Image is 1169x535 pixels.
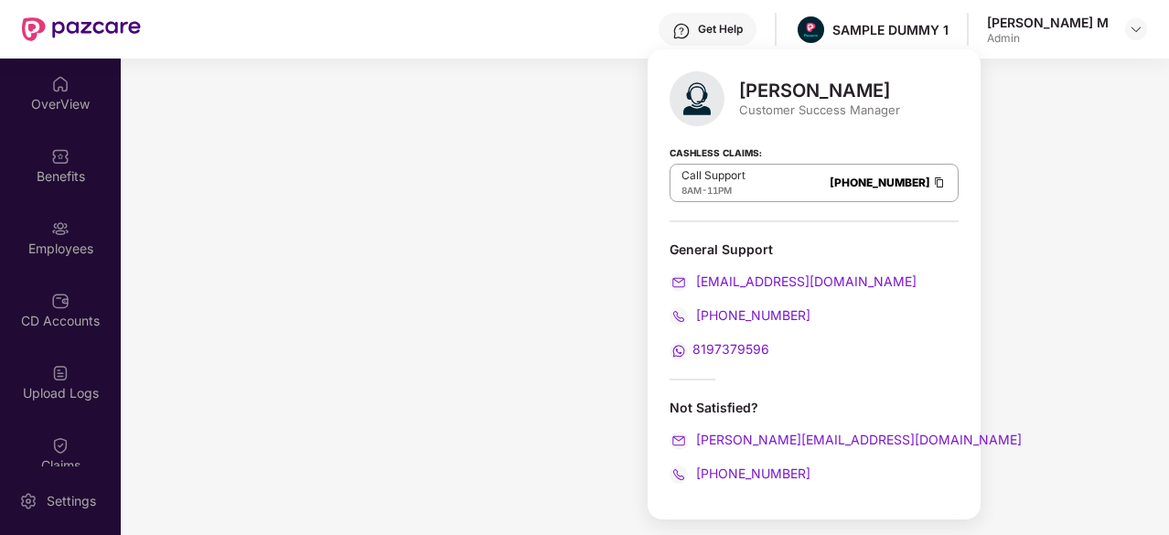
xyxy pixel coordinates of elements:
img: svg+xml;base64,PHN2ZyBpZD0iSG9tZSIgeG1sbnM9Imh0dHA6Ly93d3cudzMub3JnLzIwMDAvc3ZnIiB3aWR0aD0iMjAiIG... [51,75,70,93]
div: - [681,183,745,198]
a: 8197379596 [670,341,769,357]
div: SAMPLE DUMMY 1 [832,21,949,38]
img: svg+xml;base64,PHN2ZyBpZD0iSGVscC0zMngzMiIgeG1sbnM9Imh0dHA6Ly93d3cudzMub3JnLzIwMDAvc3ZnIiB3aWR0aD... [672,22,691,40]
img: Pazcare_Alternative_logo-01-01.png [798,16,824,43]
span: [PHONE_NUMBER] [692,465,810,481]
div: Customer Success Manager [739,102,900,118]
a: [PHONE_NUMBER] [670,465,810,481]
img: svg+xml;base64,PHN2ZyBpZD0iU2V0dGluZy0yMHgyMCIgeG1sbnM9Imh0dHA6Ly93d3cudzMub3JnLzIwMDAvc3ZnIiB3aW... [19,492,38,510]
img: svg+xml;base64,PHN2ZyBpZD0iVXBsb2FkX0xvZ3MiIGRhdGEtbmFtZT0iVXBsb2FkIExvZ3MiIHhtbG5zPSJodHRwOi8vd3... [51,364,70,382]
img: svg+xml;base64,PHN2ZyBpZD0iQ0RfQWNjb3VudHMiIGRhdGEtbmFtZT0iQ0QgQWNjb3VudHMiIHhtbG5zPSJodHRwOi8vd3... [51,292,70,310]
strong: Cashless Claims: [670,142,762,162]
a: [EMAIL_ADDRESS][DOMAIN_NAME] [670,273,917,289]
img: svg+xml;base64,PHN2ZyB4bWxucz0iaHR0cDovL3d3dy53My5vcmcvMjAwMC9zdmciIHdpZHRoPSIyMCIgaGVpZ2h0PSIyMC... [670,432,688,450]
span: 11PM [707,185,732,196]
div: [PERSON_NAME] M [987,14,1109,31]
img: svg+xml;base64,PHN2ZyB4bWxucz0iaHR0cDovL3d3dy53My5vcmcvMjAwMC9zdmciIHdpZHRoPSIyMCIgaGVpZ2h0PSIyMC... [670,273,688,292]
div: General Support [670,241,959,258]
img: svg+xml;base64,PHN2ZyBpZD0iQ2xhaW0iIHhtbG5zPSJodHRwOi8vd3d3LnczLm9yZy8yMDAwL3N2ZyIgd2lkdGg9IjIwIi... [51,436,70,455]
img: svg+xml;base64,PHN2ZyB4bWxucz0iaHR0cDovL3d3dy53My5vcmcvMjAwMC9zdmciIHhtbG5zOnhsaW5rPSJodHRwOi8vd3... [670,71,724,126]
span: 8197379596 [692,341,769,357]
div: General Support [670,241,959,360]
p: Call Support [681,168,745,183]
img: svg+xml;base64,PHN2ZyB4bWxucz0iaHR0cDovL3d3dy53My5vcmcvMjAwMC9zdmciIHdpZHRoPSIyMCIgaGVpZ2h0PSIyMC... [670,307,688,326]
span: 8AM [681,185,702,196]
a: [PERSON_NAME][EMAIL_ADDRESS][DOMAIN_NAME] [670,432,1022,447]
img: svg+xml;base64,PHN2ZyB4bWxucz0iaHR0cDovL3d3dy53My5vcmcvMjAwMC9zdmciIHdpZHRoPSIyMCIgaGVpZ2h0PSIyMC... [670,465,688,484]
img: svg+xml;base64,PHN2ZyBpZD0iQmVuZWZpdHMiIHhtbG5zPSJodHRwOi8vd3d3LnczLm9yZy8yMDAwL3N2ZyIgd2lkdGg9Ij... [51,147,70,166]
span: [PHONE_NUMBER] [692,307,810,323]
div: Not Satisfied? [670,399,959,484]
div: Get Help [698,22,743,37]
div: Settings [41,492,102,510]
img: New Pazcare Logo [22,17,141,41]
div: Not Satisfied? [670,399,959,416]
img: svg+xml;base64,PHN2ZyB4bWxucz0iaHR0cDovL3d3dy53My5vcmcvMjAwMC9zdmciIHdpZHRoPSIyMCIgaGVpZ2h0PSIyMC... [670,342,688,360]
img: Clipboard Icon [932,175,947,190]
span: [EMAIL_ADDRESS][DOMAIN_NAME] [692,273,917,289]
div: Admin [987,31,1109,46]
span: [PERSON_NAME][EMAIL_ADDRESS][DOMAIN_NAME] [692,432,1022,447]
img: svg+xml;base64,PHN2ZyBpZD0iRHJvcGRvd24tMzJ4MzIiIHhtbG5zPSJodHRwOi8vd3d3LnczLm9yZy8yMDAwL3N2ZyIgd2... [1129,22,1143,37]
img: svg+xml;base64,PHN2ZyBpZD0iRW1wbG95ZWVzIiB4bWxucz0iaHR0cDovL3d3dy53My5vcmcvMjAwMC9zdmciIHdpZHRoPS... [51,219,70,238]
a: [PHONE_NUMBER] [830,176,930,189]
div: [PERSON_NAME] [739,80,900,102]
a: [PHONE_NUMBER] [670,307,810,323]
